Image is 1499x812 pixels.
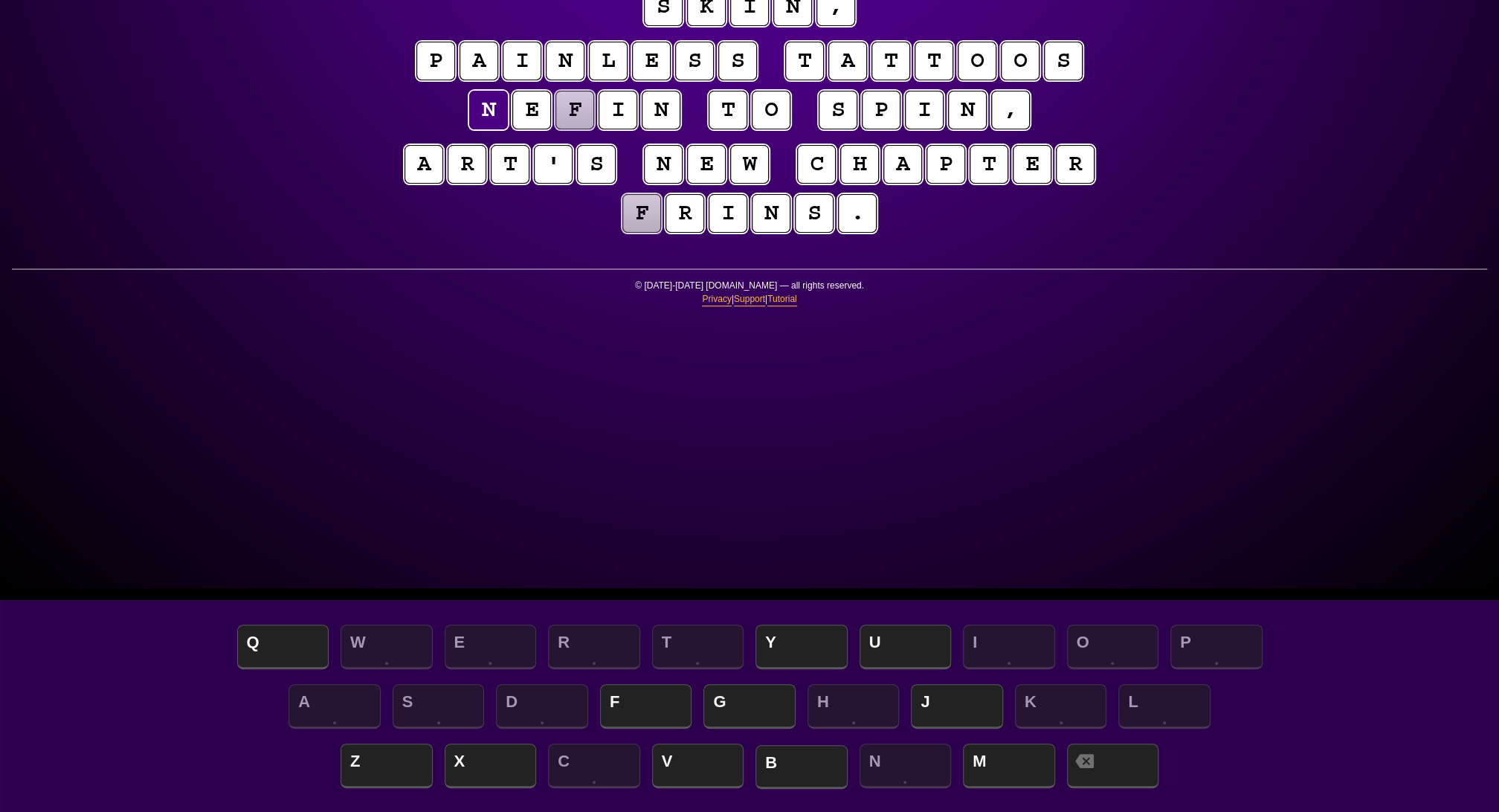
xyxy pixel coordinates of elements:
puzzle-tile: a [460,42,498,80]
puzzle-tile: f [555,91,594,129]
puzzle-tile: e [1013,145,1051,184]
puzzle-tile: t [491,145,529,184]
span: Z [341,744,433,788]
puzzle-tile: o [958,42,996,80]
puzzle-tile: s [675,42,714,80]
puzzle-tile: p [862,91,900,129]
puzzle-tile: i [709,194,747,233]
span: G [703,684,796,729]
puzzle-tile: n [642,91,680,129]
puzzle-tile: a [404,145,443,184]
puzzle-tile: w [730,145,769,184]
puzzle-tile: p [926,145,965,184]
puzzle-tile: t [915,42,953,80]
puzzle-tile: . [838,194,877,233]
puzzle-tile: o [752,91,790,129]
puzzle-tile: p [416,42,455,80]
span: T [652,625,744,669]
span: J [911,684,1003,729]
puzzle-tile: o [1001,42,1039,80]
puzzle-tile: i [905,91,944,129]
span: Q [237,625,329,669]
a: Privacy [702,292,731,306]
span: O [1067,625,1159,669]
span: R [548,625,640,669]
span: X [445,744,537,788]
puzzle-tile: l [589,42,628,80]
a: Tutorial [767,292,797,306]
puzzle-tile: t [785,42,824,80]
puzzle-tile: ' [534,145,573,184]
span: L [1118,684,1211,729]
span: V [652,744,744,788]
span: E [445,625,537,669]
puzzle-tile: t [970,145,1008,184]
puzzle-tile: n [752,194,790,233]
puzzle-tile: r [665,194,704,233]
span: A [288,684,381,729]
span: Y [755,625,848,669]
span: K [1015,684,1107,729]
span: N [860,744,952,788]
puzzle-tile: f [622,194,661,233]
puzzle-tile: n [644,145,683,184]
span: U [860,625,952,669]
puzzle-tile: n [546,42,584,80]
puzzle-tile: i [503,42,541,80]
span: C [548,744,640,788]
a: Support [734,292,765,306]
puzzle-tile: e [632,42,671,80]
puzzle-tile: r [1056,145,1095,184]
span: W [341,625,433,669]
span: D [496,684,588,729]
puzzle-tile: c [797,145,836,184]
span: I [963,625,1055,669]
puzzle-tile: e [687,145,726,184]
puzzle-tile: s [795,194,834,233]
puzzle-tile: n [469,91,508,129]
puzzle-tile: , [991,91,1030,129]
puzzle-tile: t [871,42,910,80]
puzzle-tile: n [948,91,987,129]
puzzle-tile: i [599,91,637,129]
puzzle-tile: h [840,145,879,184]
span: F [600,684,692,729]
puzzle-tile: r [448,145,486,184]
span: H [807,684,900,729]
p: © [DATE]-[DATE] [DOMAIN_NAME] — all rights reserved. | | [12,279,1487,315]
span: B [755,745,848,789]
puzzle-tile: a [828,42,867,80]
puzzle-tile: s [718,42,757,80]
puzzle-tile: s [577,145,616,184]
puzzle-tile: e [512,91,551,129]
puzzle-tile: s [1044,42,1083,80]
puzzle-tile: s [819,91,857,129]
span: P [1170,625,1263,669]
span: S [393,684,485,729]
span: M [963,744,1055,788]
puzzle-tile: a [883,145,922,184]
puzzle-tile: t [709,91,747,129]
